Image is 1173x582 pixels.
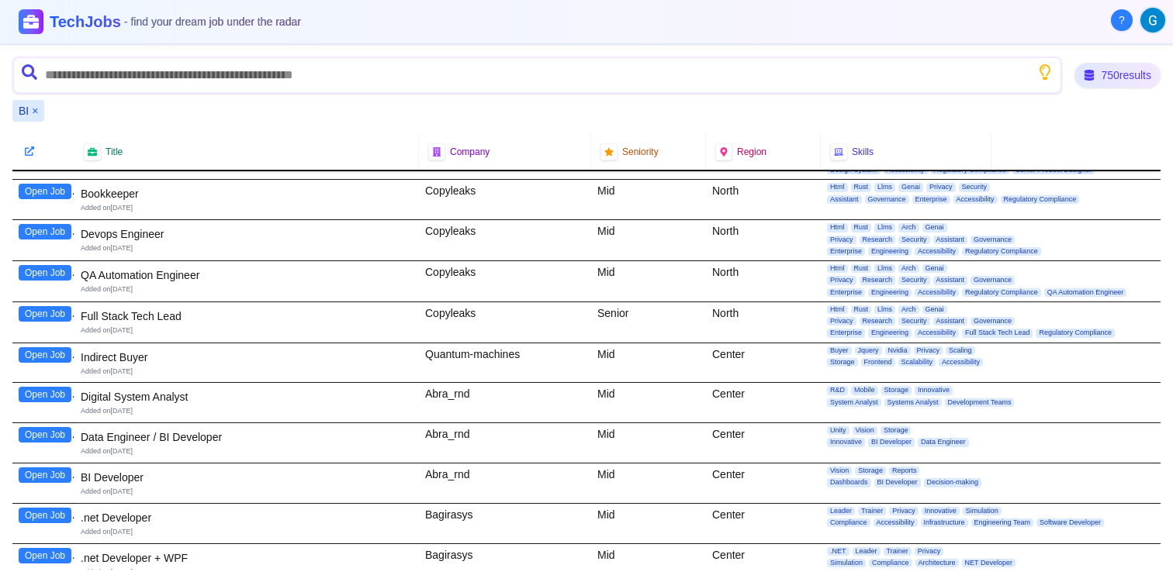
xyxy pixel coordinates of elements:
[19,224,71,239] button: Open Job
[914,346,943,355] span: Privacy
[19,387,71,402] button: Open Job
[706,504,821,543] div: Center
[827,264,848,273] span: Html
[81,510,413,525] div: .net Developer
[706,180,821,219] div: North
[827,559,866,567] span: Simulation
[855,346,882,355] span: Jquery
[81,325,413,336] div: Added on [DATE]
[81,267,413,283] div: QA Automation Engineer
[860,317,896,325] span: Research
[852,146,874,158] span: Skills
[971,276,1015,284] span: Governance
[827,398,881,407] span: System Analyst
[926,183,956,191] span: Privacy
[419,180,591,219] div: Copyleaks
[81,203,413,213] div: Added on [DATE]
[419,504,591,543] div: Bagirasys
[591,302,706,343] div: Senior
[921,518,968,527] span: Infrastructure
[81,389,413,405] div: Digital System Analyst
[32,103,38,119] button: Remove BI filter
[81,186,413,201] div: Bookkeeper
[1037,64,1053,80] button: Show search tips
[827,467,852,475] span: Vision
[915,559,959,567] span: Architecture
[898,264,919,273] span: Arch
[591,343,706,383] div: Mid
[419,302,591,343] div: Copyleaks
[959,183,991,191] span: Security
[827,276,856,284] span: Privacy
[827,317,856,325] span: Privacy
[419,383,591,422] div: Abra_rnd
[81,470,413,485] div: BI Developer
[971,317,1015,325] span: Governance
[81,226,413,242] div: Devops Engineer
[827,223,848,232] span: Html
[81,550,413,566] div: .net Developer + WPF
[898,358,936,367] span: Scalability
[706,463,821,503] div: Center
[1119,12,1125,28] span: ?
[19,427,71,443] button: Open Job
[81,284,413,294] div: Added on [DATE]
[827,358,858,367] span: Storage
[933,276,968,284] span: Assistant
[962,329,1033,337] span: Full Stack Tech Lead
[922,264,947,273] span: Genai
[19,548,71,563] button: Open Job
[922,507,960,515] span: Innovative
[827,195,862,204] span: Assistant
[922,223,947,232] span: Genai
[953,195,998,204] span: Accessibility
[19,306,71,322] button: Open Job
[933,236,968,244] span: Assistant
[860,276,896,284] span: Research
[869,559,912,567] span: Compliance
[827,426,849,435] span: Unity
[1001,195,1080,204] span: Regulatory Compliance
[898,236,930,244] span: Security
[1036,329,1115,337] span: Regulatory Compliance
[881,426,912,435] span: Storage
[81,446,413,456] div: Added on [DATE]
[962,288,1041,297] span: Regulatory Compliance
[19,467,71,483] button: Open Job
[915,329,959,337] span: Accessibility
[81,350,413,365] div: Indirect Buyer
[855,467,886,475] span: Storage
[591,261,706,301] div: Mid
[827,346,852,355] span: Buyer
[874,518,918,527] span: Accessibility
[591,220,706,260] div: Mid
[874,478,921,487] span: BI Developer
[851,386,878,394] span: Mobile
[971,518,1033,527] span: Engineering Team
[450,146,490,158] span: Company
[706,302,821,343] div: North
[884,398,942,407] span: Systems Analyst
[874,305,895,314] span: Llms
[419,463,591,503] div: Abra_rnd
[81,487,413,497] div: Added on [DATE]
[1139,6,1167,34] button: User menu
[915,386,953,394] span: Innovative
[827,386,848,394] span: R&D
[881,386,912,394] span: Storage
[889,507,919,515] span: Privacy
[898,276,930,284] span: Security
[861,358,895,367] span: Frontend
[81,308,413,324] div: Full Stack Tech Lead
[884,547,912,556] span: Trainer
[706,343,821,383] div: Center
[853,547,881,556] span: Leader
[827,183,848,191] span: Html
[898,317,930,325] span: Security
[962,559,1016,567] span: NET Developer
[419,343,591,383] div: Quantum-machines
[1036,518,1104,527] span: Software Developer
[827,236,856,244] span: Privacy
[868,288,912,297] span: Engineering
[962,247,1041,256] span: Regulatory Compliance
